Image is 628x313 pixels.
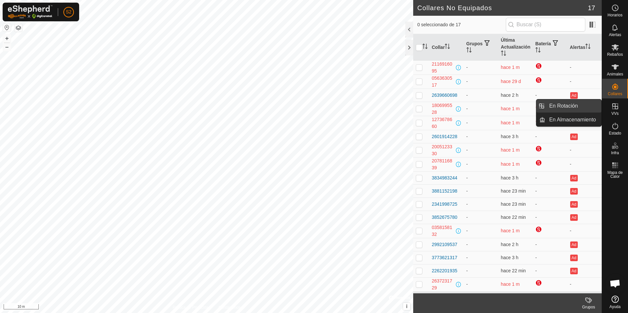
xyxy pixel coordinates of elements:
[445,45,450,50] p-sorticon: Activar para ordenar
[608,92,622,96] span: Collares
[549,102,578,110] span: En Rotación
[501,175,519,180] span: 26 sept 2025, 12:02
[570,268,577,274] button: Ad
[570,188,577,195] button: Ad
[533,89,567,102] td: -
[545,99,601,113] a: En Rotación
[610,305,621,309] span: Ayuda
[464,89,498,102] td: -
[535,48,541,53] p-sorticon: Activar para ordenar
[432,175,457,181] div: 3834983244
[609,131,621,135] span: Estado
[506,18,585,31] input: Buscar (S)
[464,171,498,184] td: -
[464,198,498,211] td: -
[533,198,567,211] td: -
[533,184,567,198] td: -
[533,34,567,61] th: Batería
[567,34,602,61] th: Alertas
[501,79,521,84] span: 28 ago 2025, 1:58
[607,52,623,56] span: Rebaños
[464,264,498,277] td: -
[464,184,498,198] td: -
[173,304,211,310] a: Política de Privacidad
[605,274,625,293] div: Chat abierto
[501,228,520,233] span: 26 ago 2025, 1:58
[432,241,457,248] div: 2992109537
[575,304,602,310] div: Grupos
[464,74,498,89] td: -
[570,255,577,261] button: Ad
[567,74,602,89] td: -
[607,72,623,76] span: Animales
[570,134,577,140] button: Ad
[549,116,596,124] span: En Almacenamiento
[432,157,454,171] div: 2078116839
[570,175,577,181] button: Ad
[14,24,22,32] button: Capas del Mapa
[533,251,567,264] td: -
[570,214,577,221] button: Ad
[501,201,526,207] span: 26 sept 2025, 15:32
[432,116,454,130] div: 1273678660
[501,93,519,98] span: 26 sept 2025, 13:32
[464,277,498,291] td: -
[533,130,567,143] td: -
[501,242,519,247] span: 26 sept 2025, 13:02
[432,102,454,116] div: 1806995528
[501,188,526,194] span: 26 sept 2025, 15:32
[422,45,428,50] p-sorticon: Activar para ordenar
[432,201,457,208] div: 2341998725
[406,303,407,309] span: i
[464,238,498,251] td: -
[501,52,506,57] p-sorticon: Activar para ordenar
[585,45,591,50] p-sorticon: Activar para ordenar
[432,224,454,238] div: 0358158132
[498,34,533,61] th: Última Actualización
[536,113,601,126] li: En Almacenamiento
[609,33,621,37] span: Alertas
[604,171,626,178] span: Mapa de Calor
[464,102,498,116] td: -
[464,157,498,171] td: -
[533,211,567,224] td: -
[608,13,622,17] span: Horarios
[536,99,601,113] li: En Rotación
[403,303,410,310] button: i
[567,60,602,74] td: -
[567,224,602,238] td: -
[533,171,567,184] td: -
[432,133,457,140] div: 2601914228
[3,43,11,51] button: –
[432,75,454,89] div: 0563630517
[501,282,520,287] span: 17 ago 2025, 1:58
[464,34,498,61] th: Grupos
[66,9,71,15] span: S2
[432,214,457,221] div: 3852675780
[464,211,498,224] td: -
[501,147,520,153] span: 25 ago 2025, 1:58
[533,238,567,251] td: -
[501,106,520,111] span: 16 ago 2025, 1:58
[218,304,240,310] a: Contáctenos
[545,113,601,126] a: En Almacenamiento
[570,201,577,208] button: Ad
[464,251,498,264] td: -
[8,5,53,19] img: Logo Gallagher
[567,277,602,291] td: -
[432,61,454,74] div: 2116916095
[501,134,519,139] span: 26 sept 2025, 12:02
[466,48,472,53] p-sorticon: Activar para ordenar
[464,116,498,130] td: -
[417,21,505,28] span: 0 seleccionado de 17
[3,34,11,42] button: +
[611,151,619,155] span: Infra
[464,143,498,157] td: -
[588,3,595,13] span: 17
[429,34,463,61] th: Collar
[501,161,520,167] span: 24 ago 2025, 1:58
[570,92,577,99] button: Ad
[501,215,526,220] span: 26 sept 2025, 15:32
[432,254,457,261] div: 3773621317
[501,255,519,260] span: 26 sept 2025, 12:02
